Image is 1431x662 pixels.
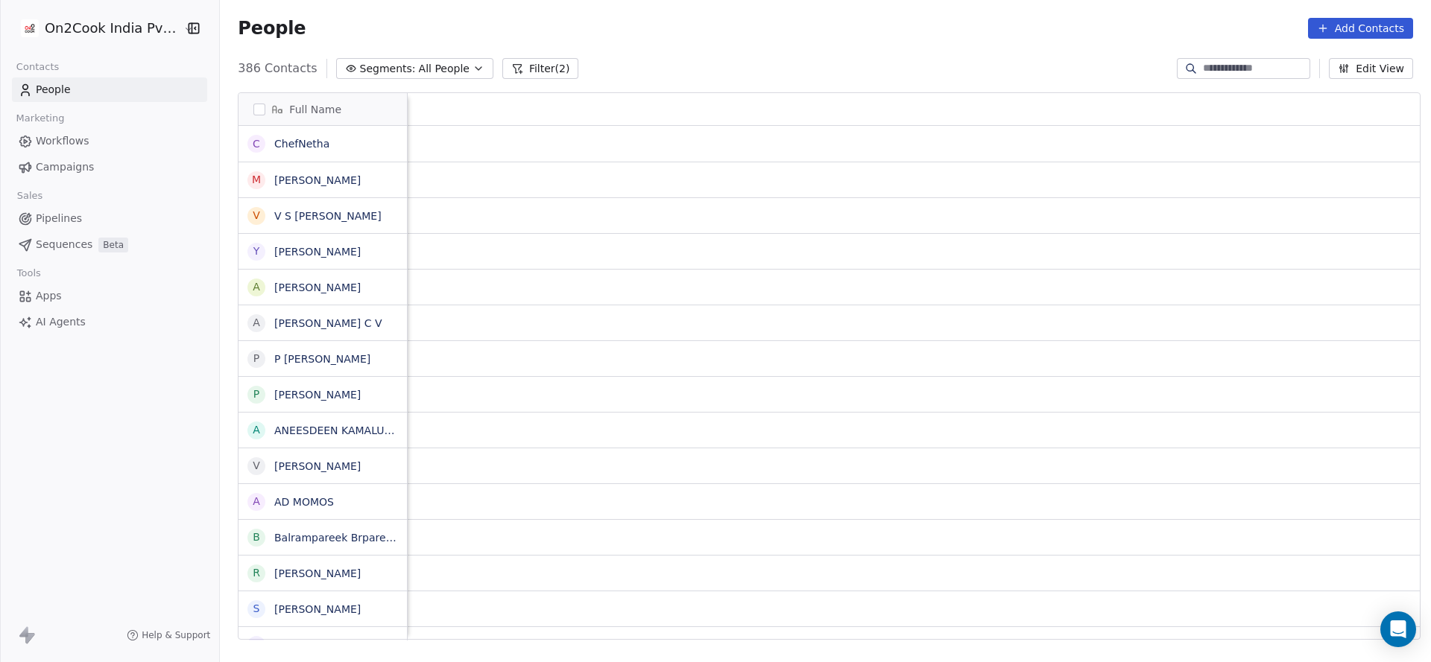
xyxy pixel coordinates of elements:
a: P [PERSON_NAME] [274,353,370,365]
div: R [253,565,260,581]
span: People [238,17,306,39]
a: People [12,77,207,102]
div: P [253,386,259,402]
span: Campaigns [36,159,94,175]
span: Contacts [10,56,66,78]
a: [PERSON_NAME] [274,460,361,472]
div: A [253,422,261,438]
div: Open Intercom Messenger [1380,611,1416,647]
span: Apps [36,288,62,304]
span: Marketing [10,107,71,130]
button: Add Contacts [1308,18,1413,39]
div: V [253,458,261,474]
a: Workflows [12,129,207,153]
span: All People [419,61,470,77]
span: Help & Support [142,629,210,641]
div: A [253,279,261,295]
span: Sales [10,185,49,207]
span: On2Cook India Pvt. Ltd. [45,19,180,38]
span: AI Agents [36,314,86,330]
div: M [252,172,261,188]
a: [PERSON_NAME] [274,389,361,401]
a: AI Agents [12,310,207,334]
div: P [253,351,259,366]
a: [PERSON_NAME] [274,246,361,258]
a: SequencesBeta [12,232,207,257]
img: on2cook%20logo-04%20copy.jpg [21,19,39,37]
a: [PERSON_NAME] [274,567,361,579]
span: Workflows [36,133,89,149]
a: Arun [274,639,299,651]
a: ANEESDEEN KAMALUDEEN [274,424,413,436]
div: y [253,244,260,259]
span: People [36,82,71,98]
button: On2Cook India Pvt. Ltd. [18,16,174,41]
div: A [253,637,261,652]
a: [PERSON_NAME] [274,281,361,293]
div: A [253,315,261,331]
a: Balrampareek Brpareek [274,532,398,544]
a: AD MOMOS [274,496,334,508]
span: Beta [98,238,128,252]
span: Tools [10,262,47,284]
a: [PERSON_NAME] C V [274,317,382,329]
div: A [253,494,261,509]
div: V [253,208,261,223]
div: C [253,136,260,152]
div: S [253,601,260,617]
a: [PERSON_NAME] [274,174,361,186]
a: V S [PERSON_NAME] [274,210,382,222]
a: Apps [12,284,207,308]
a: [PERSON_NAME] [274,603,361,615]
div: B [253,529,261,545]
a: Help & Support [127,629,210,641]
span: 386 Contacts [238,60,317,77]
button: Edit View [1329,58,1413,79]
span: Pipelines [36,211,82,226]
a: ChefNetha [274,138,329,150]
div: grid [238,126,408,640]
span: Sequences [36,237,92,252]
a: Campaigns [12,155,207,179]
a: Pipelines [12,206,207,231]
span: Segments: [360,61,416,77]
span: Full Name [289,102,341,117]
button: Filter(2) [502,58,579,79]
div: Full Name [238,93,407,125]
